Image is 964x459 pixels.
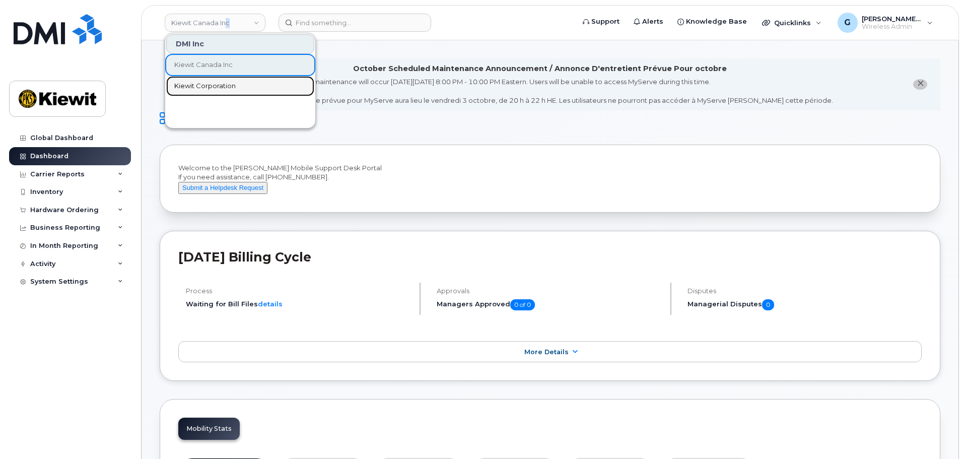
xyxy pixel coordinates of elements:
[353,63,727,74] div: October Scheduled Maintenance Announcement / Annonce D'entretient Prévue Pour octobre
[258,300,283,308] a: details
[186,299,411,309] li: Waiting for Bill Files
[174,60,233,70] span: Kiewit Canada Inc
[178,183,267,191] a: Submit a Helpdesk Request
[913,79,927,90] button: close notification
[178,182,267,194] button: Submit a Helpdesk Request
[166,34,314,54] div: DMI Inc
[687,299,922,310] h5: Managerial Disputes
[920,415,956,451] iframe: Messenger Launcher
[166,55,314,75] a: Kiewit Canada Inc
[437,299,662,310] h5: Managers Approved
[246,77,833,105] div: MyServe scheduled maintenance will occur [DATE][DATE] 8:00 PM - 10:00 PM Eastern. Users will be u...
[174,81,236,91] span: Kiewit Corporation
[166,76,314,96] a: Kiewit Corporation
[178,249,922,265] h2: [DATE] Billing Cycle
[687,287,922,295] h4: Disputes
[524,348,569,356] span: More Details
[178,163,922,194] div: Welcome to the [PERSON_NAME] Mobile Support Desk Portal If you need assistance, call [PHONE_NUMBER].
[437,287,662,295] h4: Approvals
[510,299,535,310] span: 0 of 0
[762,299,774,310] span: 0
[186,287,411,295] h4: Process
